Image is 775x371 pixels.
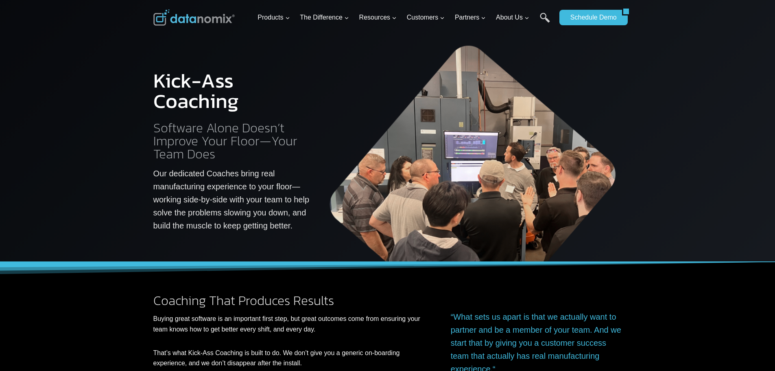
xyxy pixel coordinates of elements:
p: Buying great software is an important first step, but great outcomes come from ensuring your team... [153,314,428,334]
span: About Us [496,12,529,23]
p: That’s what Kick-Ass Coaching is built to do. We don’t give you a generic on-boarding experience,... [153,348,428,369]
span: Partners [455,12,486,23]
h2: Coaching That Produces Results [153,294,428,307]
span: Resources [359,12,397,23]
a: Schedule Demo [559,10,622,25]
span: The Difference [300,12,349,23]
h2: Software Alone Doesn’t Improve Your Floor—Your Team Does [153,121,311,160]
nav: Primary Navigation [254,4,555,31]
h1: Kick-Ass Coaching [153,70,311,111]
a: Search [540,13,550,31]
span: Products [258,12,290,23]
img: Datanomix Kick-Ass Coaching [324,41,622,262]
img: Datanomix [153,9,235,26]
span: Customers [407,12,445,23]
p: Our dedicated Coaches bring real manufacturing experience to your floor—working side-by-side with... [153,167,311,232]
